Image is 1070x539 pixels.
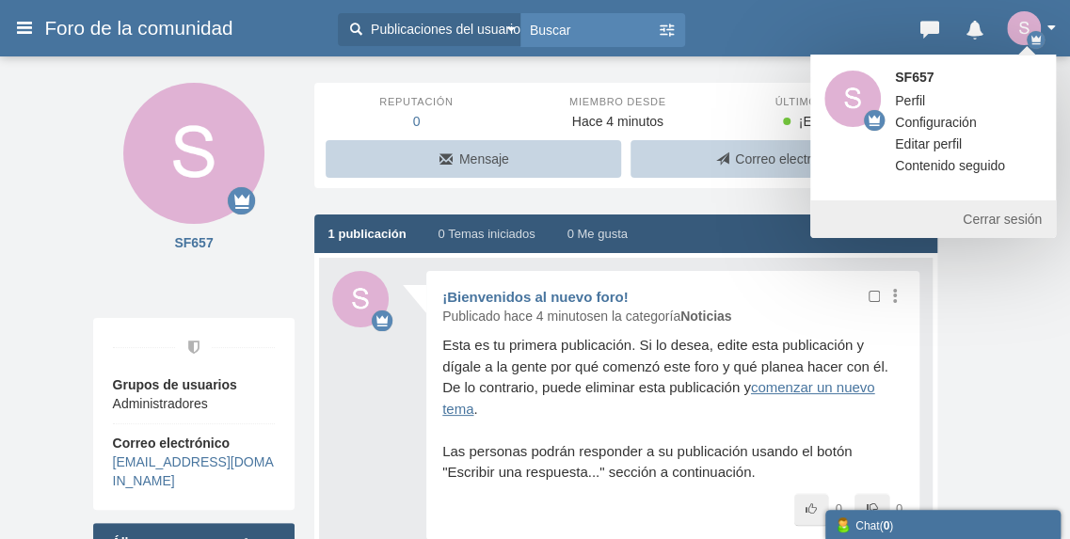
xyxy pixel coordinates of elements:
[835,501,841,515] span: 0
[321,93,513,111] span: Reputación
[879,519,893,532] span: ( )
[328,227,335,241] span: 1
[1007,11,1041,45] img: B1ivcRBepHRHAAAAAElFTkSuQmCC
[810,200,1056,238] a: Cerrar sesión
[567,227,574,241] span: 0
[113,454,274,488] a: [EMAIL_ADDRESS][DOMAIN_NAME]
[881,135,976,153] a: Editar perfil
[593,309,731,324] span: en la categoría
[503,309,532,324] time: Aug 29, 2025 11:15 PM
[328,226,407,244] a: 1 publicación
[567,226,628,244] a: 0 Me gusta
[44,11,328,45] a: Foro de la comunidad
[723,93,915,111] span: Último activo
[44,17,247,40] span: Foro de la comunidad
[113,375,275,394] span: Grupos de usuarios
[413,114,421,129] a: 0
[680,309,731,324] a: Noticias
[113,396,208,411] span: Administradores
[338,227,406,241] span: publicación
[338,13,520,46] button: Publicaciones del usuario
[824,71,881,127] img: B1ivcRBepHRHAAAAAElFTkSuQmCC
[442,337,888,480] span: Esta es tu primera publicación. Si lo desea, edite esta publicación y dígale a la gente por qué c...
[459,151,509,166] span: Mensaje
[881,156,1019,175] a: Contenido seguido
[442,379,874,417] a: comenzar un nuevo tema
[881,91,939,110] a: Perfil
[521,93,713,111] span: Miembro desde
[799,114,855,129] span: ¡En línea!
[442,309,501,324] span: Publicado
[438,226,535,244] a: 0 Temas iniciados
[883,519,889,532] strong: 0
[366,20,520,40] span: Publicaciones del usuario
[332,271,389,327] img: B1ivcRBepHRHAAAAAElFTkSuQmCC
[572,114,663,129] span: 1756530938
[572,114,663,129] time: Aug 29, 2025 11:15 PM
[113,436,230,451] span: Correo electrónico
[895,93,925,108] span: Perfil
[442,309,731,324] font: 4 minutos
[448,227,535,241] span: Temas iniciados
[577,227,627,241] span: Me gusta
[881,71,1038,84] strong: SF657
[442,289,629,305] a: ¡Bienvenidos al nuevo foro!
[881,113,990,132] a: Configuración
[896,501,902,515] span: 0
[438,227,444,241] span: 0
[93,233,295,252] span: SF657
[735,151,842,166] span: Correo electrónico
[835,515,1051,534] div: Chat
[520,13,657,46] input: Buscar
